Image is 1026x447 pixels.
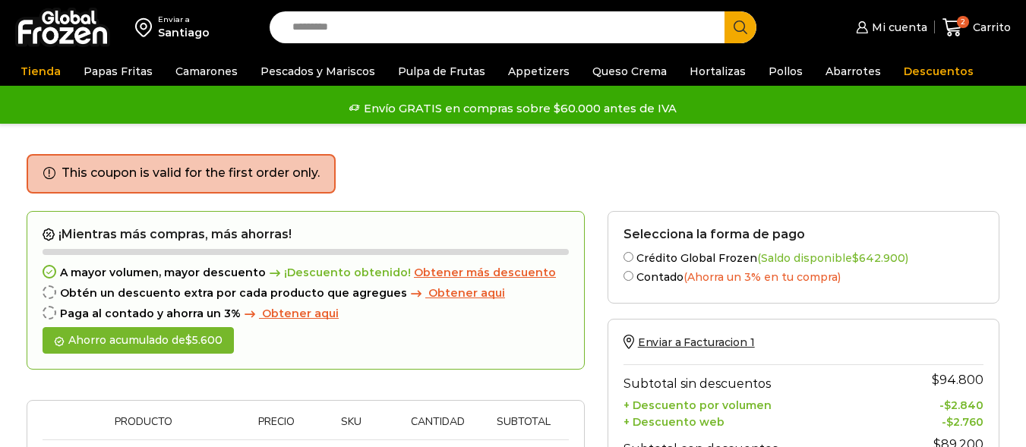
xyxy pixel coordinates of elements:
[390,416,485,439] th: Cantidad
[242,416,312,439] th: Precio
[623,364,903,395] th: Subtotal sin descuentos
[623,335,755,349] a: Enviar a Facturacion 1
[903,412,983,430] td: -
[852,251,859,265] span: $
[485,416,560,439] th: Subtotal
[76,57,160,86] a: Papas Fritas
[107,416,242,439] th: Producto
[932,373,983,387] bdi: 94.800
[623,268,983,284] label: Contado
[43,327,234,354] div: Ahorro acumulado de
[414,266,556,279] a: Obtener más descuento
[852,12,927,42] a: Mi cuenta
[682,57,753,86] a: Hortalizas
[903,395,983,412] td: -
[135,14,158,40] img: address-field-icon.svg
[969,20,1011,35] span: Carrito
[623,271,633,281] input: Contado(Ahorra un 3% en tu compra)
[312,416,391,439] th: Sku
[942,10,1011,46] a: 2 Carrito
[683,270,841,284] span: (Ahorra un 3% en tu compra)
[818,57,889,86] a: Abarrotes
[896,57,981,86] a: Descuentos
[414,266,556,279] span: Obtener más descuento
[158,14,210,25] div: Enviar a
[253,57,383,86] a: Pescados y Mariscos
[500,57,577,86] a: Appetizers
[407,287,505,300] a: Obtener aqui
[868,20,927,35] span: Mi cuenta
[390,57,493,86] a: Pulpa de Frutas
[43,227,569,242] h2: ¡Mientras más compras, más ahorras!
[725,11,756,43] button: Search button
[852,251,905,265] bdi: 642.900
[158,25,210,40] div: Santiago
[266,266,411,279] span: ¡Descuento obtenido!
[623,227,983,241] h2: Selecciona la forma de pago
[428,286,505,300] span: Obtener aqui
[932,373,939,387] span: $
[43,266,569,279] div: A mayor volumen, mayor descuento
[623,249,983,265] label: Crédito Global Frozen
[946,415,953,429] span: $
[185,333,192,347] span: $
[638,335,755,349] span: Enviar a Facturacion 1
[43,307,569,320] div: Paga al contado y ahorra un 3%
[944,398,983,412] bdi: 2.840
[168,57,245,86] a: Camarones
[946,415,983,429] bdi: 2.760
[241,307,339,320] a: Obtener aqui
[761,57,810,86] a: Pollos
[262,307,339,320] span: Obtener aqui
[185,333,223,347] bdi: 5.600
[623,395,903,412] th: + Descuento por volumen
[62,165,320,182] li: This coupon is valid for the first order only.
[757,251,908,265] span: (Saldo disponible )
[623,252,633,262] input: Crédito Global Frozen(Saldo disponible$642.900)
[944,398,951,412] span: $
[13,57,68,86] a: Tienda
[585,57,674,86] a: Queso Crema
[957,16,969,28] span: 2
[43,287,569,300] div: Obtén un descuento extra por cada producto que agregues
[623,412,903,430] th: + Descuento web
